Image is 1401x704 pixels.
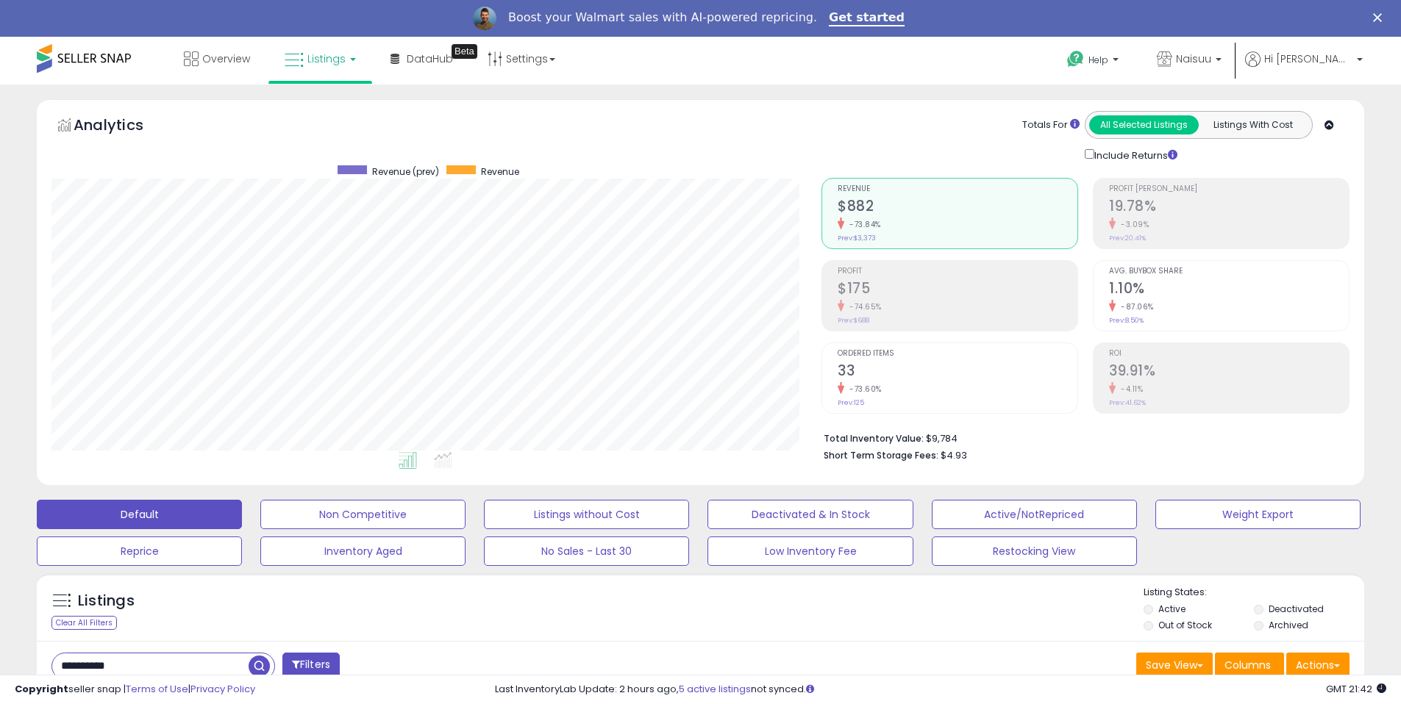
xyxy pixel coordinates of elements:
span: Avg. Buybox Share [1109,267,1349,276]
a: 5 active listings [679,682,751,696]
button: All Selected Listings [1089,115,1199,134]
div: Clear All Filters [51,616,117,630]
img: Profile image for Adrian [473,7,496,30]
a: Hi [PERSON_NAME] [1245,51,1363,85]
button: Listings without Cost [484,500,689,529]
span: ROI [1109,350,1349,358]
b: Total Inventory Value: [824,432,924,445]
span: Ordered Items [838,350,1077,358]
a: Get started [829,10,905,26]
span: Profit [PERSON_NAME] [1109,185,1349,193]
a: Overview [173,37,261,81]
label: Deactivated [1269,603,1324,615]
small: Prev: $3,373 [838,234,876,243]
button: Reprice [37,536,242,566]
h2: $882 [838,198,1077,218]
button: No Sales - Last 30 [484,536,689,566]
h2: $175 [838,280,1077,300]
span: Revenue (prev) [372,165,439,178]
button: Actions [1286,653,1350,678]
div: Boost your Walmart sales with AI-powered repricing. [508,10,817,25]
a: Settings [477,37,566,81]
b: Short Term Storage Fees: [824,449,938,461]
h2: 19.78% [1109,198,1349,218]
a: Naisuu [1146,37,1233,85]
small: -73.84% [844,219,881,230]
label: Archived [1269,619,1308,631]
button: Filters [282,653,340,678]
div: Last InventoryLab Update: 2 hours ago, not synced. [495,683,1386,697]
div: Tooltip anchor [452,44,477,59]
h2: 33 [838,362,1077,382]
span: Help [1088,54,1108,66]
strong: Copyright [15,682,68,696]
h5: Analytics [74,115,172,139]
button: Deactivated & In Stock [707,500,913,529]
span: Profit [838,267,1077,276]
button: Inventory Aged [260,536,466,566]
small: -74.65% [844,301,882,312]
span: Revenue [481,165,519,178]
a: Listings [274,37,367,81]
label: Active [1158,603,1186,615]
span: Hi [PERSON_NAME] [1264,51,1352,66]
label: Out of Stock [1158,619,1212,631]
button: Low Inventory Fee [707,536,913,566]
button: Weight Export [1155,500,1361,529]
div: seller snap | | [15,683,255,697]
span: 2025-08-16 21:42 GMT [1326,682,1386,696]
small: -4.11% [1116,384,1143,395]
small: Prev: 41.62% [1109,398,1146,407]
small: Prev: 8.50% [1109,316,1144,325]
button: Listings With Cost [1198,115,1308,134]
h2: 1.10% [1109,280,1349,300]
div: Include Returns [1074,146,1195,163]
small: -3.09% [1116,219,1149,230]
h5: Listings [78,591,135,611]
small: Prev: $688 [838,316,869,325]
div: Totals For [1022,118,1080,132]
small: -73.60% [844,384,882,395]
i: Get Help [1066,50,1085,68]
span: Listings [307,51,346,66]
button: Restocking View [932,536,1137,566]
h2: 39.91% [1109,362,1349,382]
span: Naisuu [1176,51,1211,66]
small: Prev: 125 [838,398,864,407]
button: Columns [1215,653,1284,678]
button: Active/NotRepriced [932,500,1137,529]
a: Help [1055,39,1133,85]
a: DataHub [379,37,464,81]
span: Columns [1224,658,1271,672]
span: Revenue [838,185,1077,193]
div: Close [1373,13,1388,22]
a: Privacy Policy [190,682,255,696]
a: Terms of Use [126,682,188,696]
button: Non Competitive [260,500,466,529]
span: Overview [202,51,250,66]
small: -87.06% [1116,301,1154,312]
small: Prev: 20.41% [1109,234,1146,243]
span: $4.93 [941,448,967,462]
button: Default [37,500,242,529]
li: $9,784 [824,428,1338,446]
p: Listing States: [1144,586,1364,600]
button: Save View [1136,653,1213,678]
span: DataHub [407,51,453,66]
